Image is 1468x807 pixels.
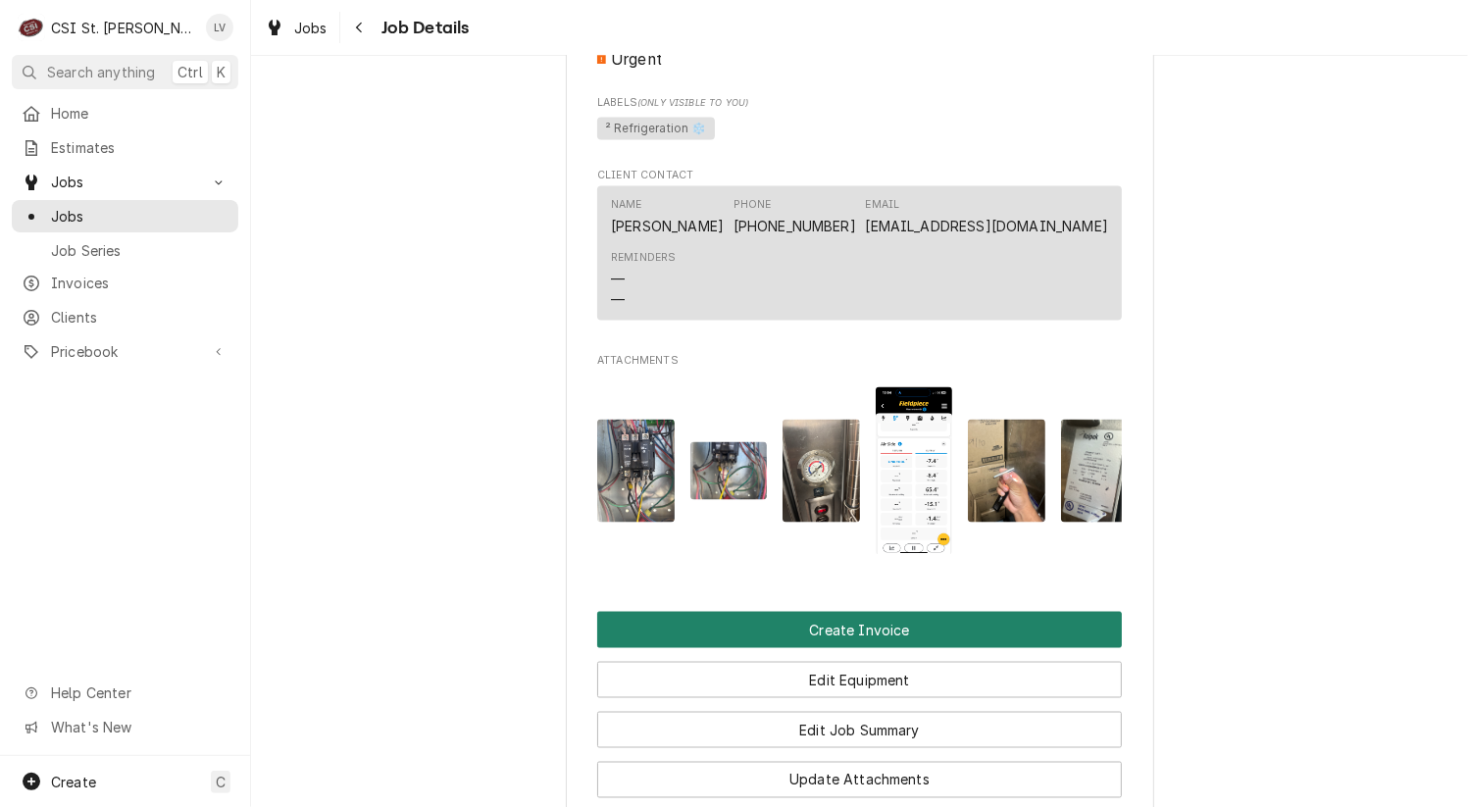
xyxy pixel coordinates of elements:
span: ² Refrigeration ❄️ [597,118,715,141]
span: Pricebook [51,341,199,362]
span: Help Center [51,682,227,703]
div: Button Group Row [597,698,1122,748]
a: Job Series [12,234,238,267]
div: Contact [597,186,1122,321]
div: [PERSON_NAME] [611,216,724,236]
span: Job Series [51,240,228,261]
div: Name [611,197,724,236]
div: [object Object] [597,95,1122,143]
a: Invoices [12,267,238,299]
span: Invoices [51,273,228,293]
img: GTyqJeXzSM68nAUTbLpE [1061,420,1139,523]
span: Priority [597,48,1122,72]
span: Estimates [51,137,228,158]
img: fvE8BVBTyiCH4zaXKGuW [690,442,768,500]
div: CSI St. [PERSON_NAME] [51,18,195,38]
span: Home [51,103,228,124]
div: Attachments [597,353,1122,571]
span: Labels [597,95,1122,111]
span: Job Details [376,15,470,41]
div: Email [866,197,1108,236]
div: Button Group Row [597,612,1122,648]
a: Go to Help Center [12,677,238,709]
a: [EMAIL_ADDRESS][DOMAIN_NAME] [866,218,1108,234]
div: CSI St. Louis's Avatar [18,14,45,41]
span: Create [51,774,96,790]
div: Email [866,197,900,213]
button: Search anythingCtrlK [12,55,238,89]
div: Lisa Vestal's Avatar [206,14,233,41]
button: Navigate back [344,12,376,43]
span: C [216,772,226,792]
img: dald5trkRAOFMDI6bsKY [783,420,860,523]
div: LV [206,14,233,41]
div: Urgent [597,48,1122,72]
span: Jobs [51,172,199,192]
span: [object Object] [597,115,1122,144]
div: Button Group Row [597,648,1122,698]
span: Jobs [294,18,328,38]
div: Button Group Row [597,748,1122,798]
div: C [18,14,45,41]
span: Ctrl [177,62,203,82]
div: — [611,289,625,310]
img: s3Mv5FWTTVCVcEncXKEO [876,387,953,555]
div: Phone [734,197,772,213]
div: Reminders [611,250,676,266]
span: Attachments [597,353,1122,369]
div: Name [611,197,642,213]
span: What's New [51,717,227,737]
span: Search anything [47,62,155,82]
button: Update Attachments [597,762,1122,798]
span: Client Contact [597,168,1122,183]
span: Clients [51,307,228,328]
span: Attachments [597,373,1122,571]
div: Client Contact [597,168,1122,329]
a: Home [12,97,238,129]
a: [PHONE_NUMBER] [734,218,856,234]
a: Jobs [12,200,238,232]
a: Jobs [257,12,335,44]
div: Reminders [611,250,676,310]
a: Go to Pricebook [12,335,238,368]
img: 5NHb5NocQyC0ogs2gplx [968,420,1045,523]
span: K [217,62,226,82]
span: Jobs [51,206,228,227]
div: Client Contact List [597,186,1122,329]
span: (Only Visible to You) [637,97,748,108]
div: — [611,269,625,289]
button: Create Invoice [597,612,1122,648]
img: 6GqmLGQ5T8660JFWbLdA [597,420,675,523]
button: Edit Job Summary [597,712,1122,748]
a: Estimates [12,131,238,164]
a: Go to Jobs [12,166,238,198]
a: Go to What's New [12,711,238,743]
a: Clients [12,301,238,333]
button: Edit Equipment [597,662,1122,698]
div: Phone [734,197,856,236]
